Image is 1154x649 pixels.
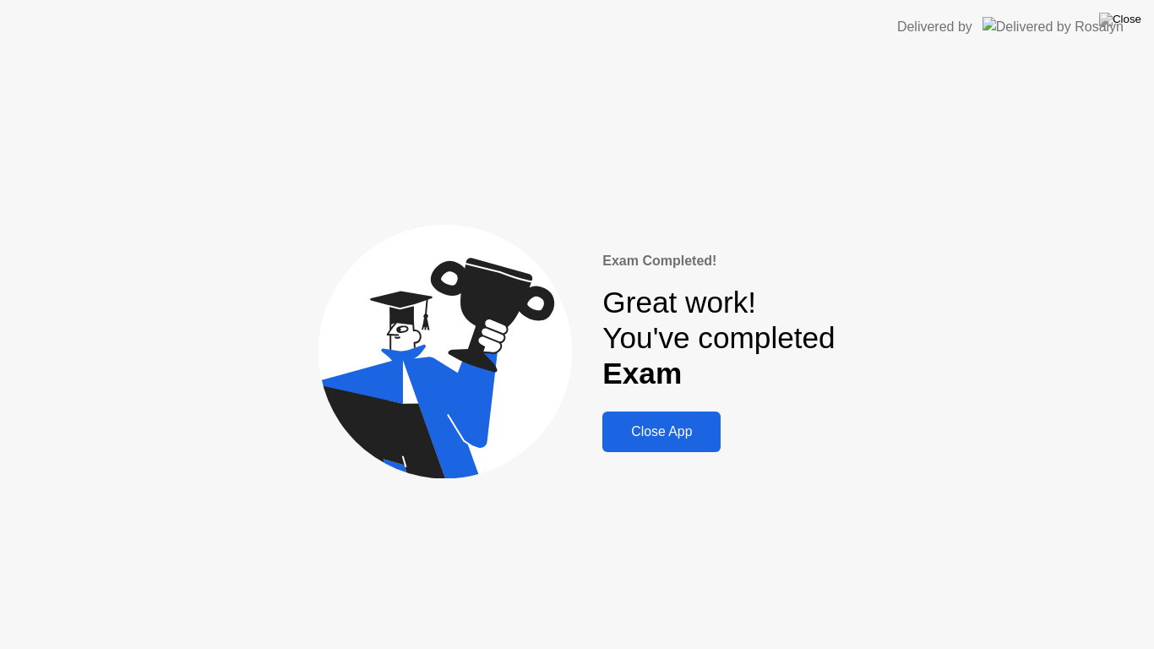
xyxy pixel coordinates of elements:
div: Great work! You've completed [602,285,835,392]
button: Close App [602,412,721,452]
img: Close [1099,13,1141,26]
div: Close App [607,424,716,439]
div: Exam Completed! [602,251,835,271]
div: Delivered by [897,17,972,37]
b: Exam [602,357,682,390]
img: Delivered by Rosalyn [983,17,1124,36]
